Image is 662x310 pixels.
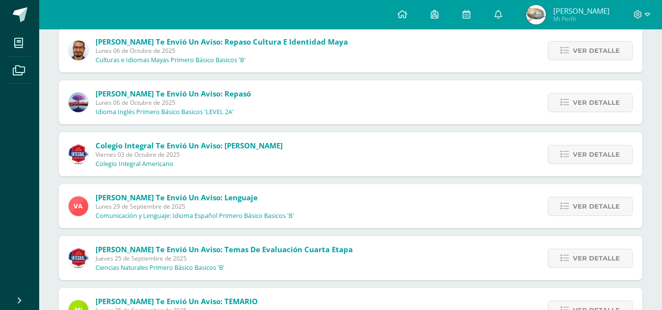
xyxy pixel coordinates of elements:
[96,160,173,168] p: Colegio Integral Americano
[96,264,224,272] p: Ciencias Naturales Primero Básico Basicos 'B'
[96,254,353,262] span: Jueves 25 de Septiembre de 2025
[553,15,610,23] span: Mi Perfil
[69,41,88,60] img: ef34ee16907c8215cd1846037ce38107.png
[526,5,546,24] img: e17a5bf55357d52cba34e688905edb84.png
[69,196,88,216] img: 7a80fdc5f59928efee5a6dcd101d4975.png
[96,56,245,64] p: Culturas e Idiomas Mayas Primero Básico Basicos 'B'
[96,141,283,150] span: Colegio Integral te envió un aviso: [PERSON_NAME]
[96,89,251,98] span: [PERSON_NAME] te envió un aviso: Repasó
[573,249,620,267] span: Ver detalle
[96,212,294,220] p: Comunicación y Lenguaje: Idioma Español Primero Básico Basicos 'B'
[96,150,283,159] span: Viernes 03 de Octubre de 2025
[573,197,620,215] span: Ver detalle
[69,248,88,268] img: 168a27810ebc7423622ffd637f3de9dc.png
[96,47,348,55] span: Lunes 06 de Octubre de 2025
[573,42,620,60] span: Ver detalle
[69,93,88,112] img: 819dedfd066c28cbca04477d4ebe005d.png
[573,145,620,164] span: Ver detalle
[96,192,258,202] span: [PERSON_NAME] te envió un aviso: Lenguaje
[96,37,348,47] span: [PERSON_NAME] te envió un aviso: Repaso Cultura e Identidad Maya
[573,94,620,112] span: Ver detalle
[96,244,353,254] span: [PERSON_NAME] te envió un aviso: Temas de evaluación Cuarta etapa
[96,98,251,107] span: Lunes 06 de Octubre de 2025
[96,296,258,306] span: [PERSON_NAME] te envió un aviso: TEMARIO
[69,144,88,164] img: 3d8ecf278a7f74c562a74fe44b321cd5.png
[96,202,294,211] span: Lunes 29 de Septiembre de 2025
[553,6,610,16] span: [PERSON_NAME]
[96,108,234,116] p: Idioma Inglés Primero Básico Basicos 'LEVEL 2A'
